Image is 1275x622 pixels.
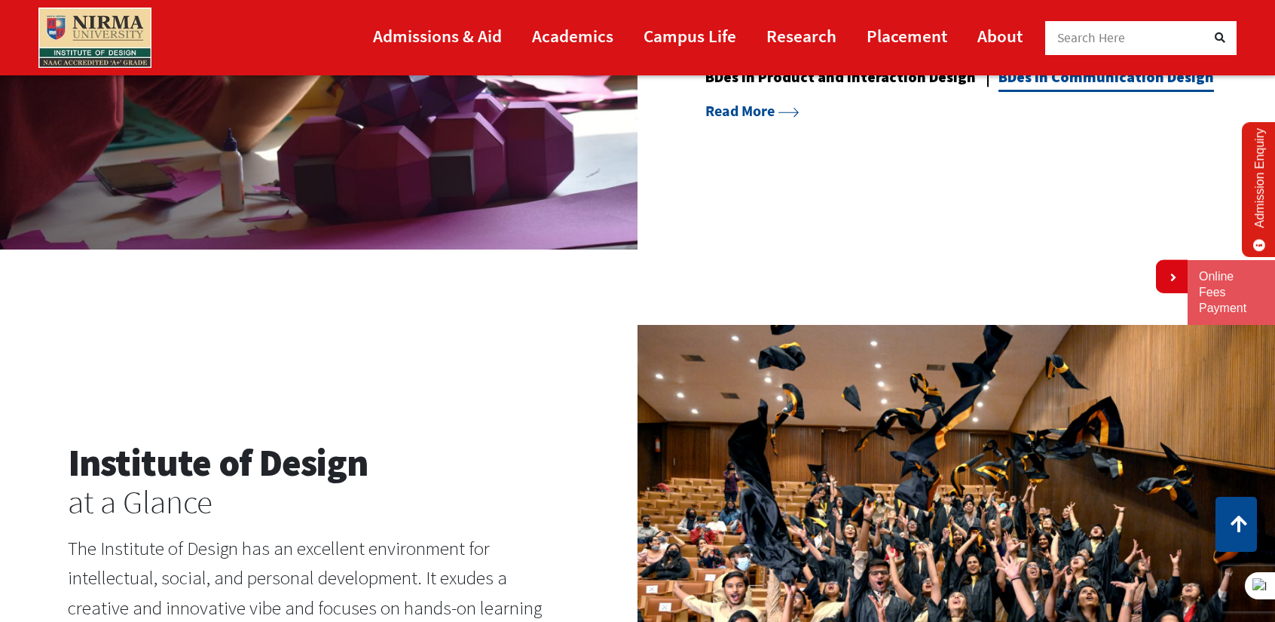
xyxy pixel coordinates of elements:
[373,19,502,53] a: Admissions & Aid
[705,101,799,120] a: Read More
[766,19,836,53] a: Research
[644,19,736,53] a: Campus Life
[68,440,570,486] h2: Institute of Design
[867,19,947,53] a: Placement
[68,486,570,518] h3: at a Glance
[998,67,1214,92] a: BDes in Communication Design
[977,19,1023,53] a: About
[532,19,613,53] a: Academics
[1057,29,1126,46] span: Search Here
[705,67,976,92] a: BDes in Product and Interaction Design
[38,8,151,68] img: main_logo
[1199,269,1264,316] a: Online Fees Payment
